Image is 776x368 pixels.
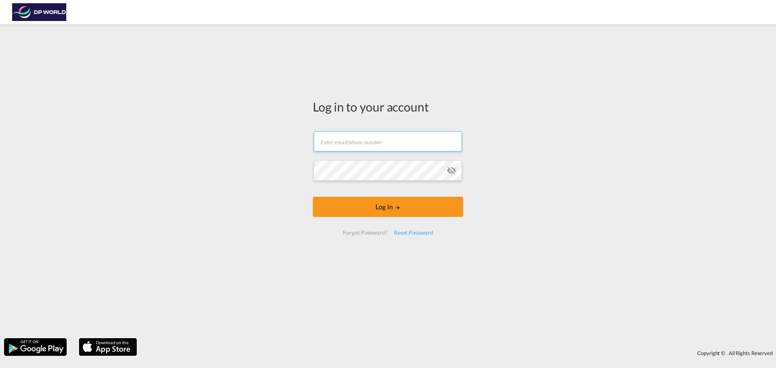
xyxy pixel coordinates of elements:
[447,166,456,175] md-icon: icon-eye-off
[339,225,390,240] div: Forgot Password?
[391,225,436,240] div: Reset Password
[313,197,463,217] button: LOGIN
[314,131,462,151] input: Enter email/phone number
[3,337,67,357] img: google.png
[141,346,776,360] div: Copyright © . All Rights Reserved
[313,98,463,115] div: Log in to your account
[78,337,138,357] img: apple.png
[12,3,67,21] img: c08ca190194411f088ed0f3ba295208c.png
